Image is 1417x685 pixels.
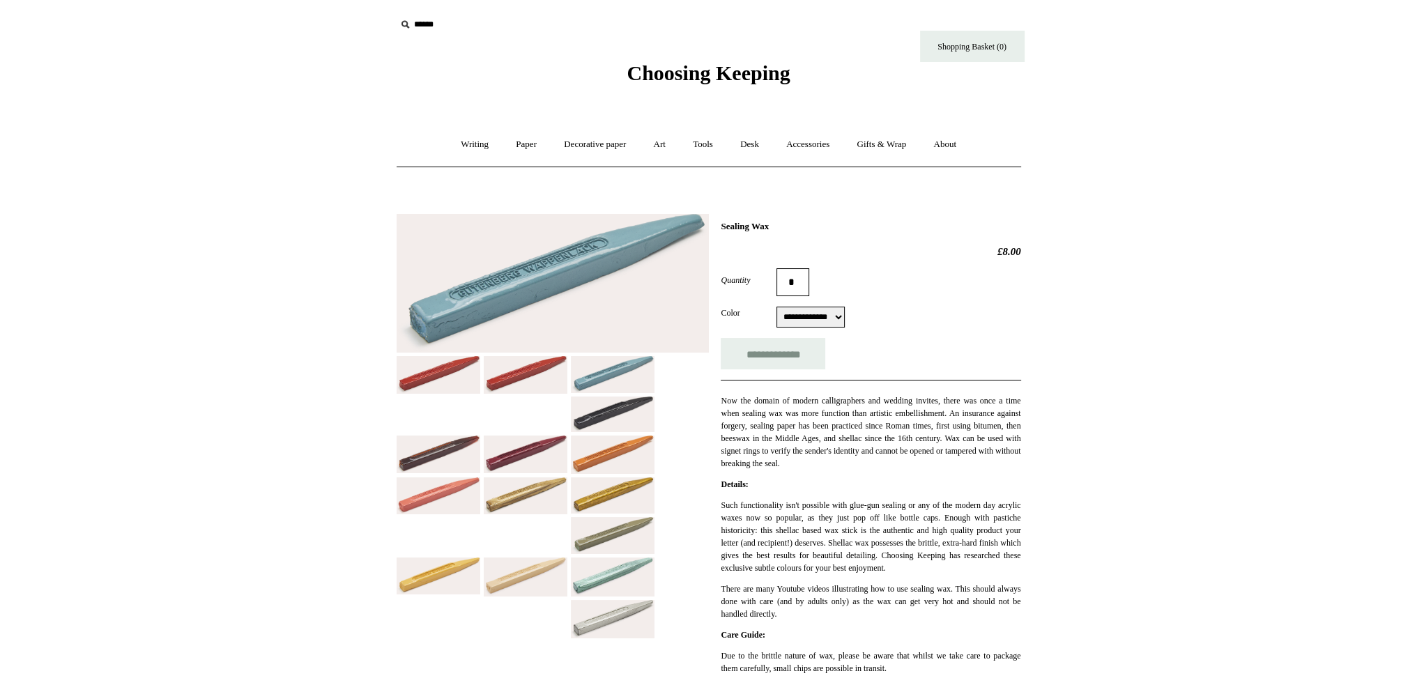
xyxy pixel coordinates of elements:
[627,61,790,84] span: Choosing Keeping
[721,221,1020,232] h1: Sealing Wax
[571,397,654,432] img: Sealing Wax
[627,72,790,82] a: Choosing Keeping
[721,499,1020,574] p: Such functionality isn't possible with glue-gun sealing or any of the modern day acrylic waxes no...
[503,126,549,163] a: Paper
[721,307,776,319] label: Color
[571,356,654,393] img: Sealing Wax
[484,477,567,514] img: Sealing Wax
[680,126,726,163] a: Tools
[721,630,765,640] strong: Care Guide:
[728,126,772,163] a: Desk
[397,214,709,353] img: Sealing Wax
[397,557,480,594] img: Sealing Wax
[448,126,501,163] a: Writing
[844,126,919,163] a: Gifts & Wrap
[921,126,969,163] a: About
[774,126,842,163] a: Accessories
[484,436,567,473] img: Sealing Wax
[484,356,567,394] img: Sealing Wax
[397,477,480,514] img: Sealing Wax
[721,274,776,286] label: Quantity
[721,245,1020,258] h2: £8.00
[397,436,480,474] img: Sealing Wax
[571,477,654,514] img: Sealing Wax
[551,126,638,163] a: Decorative paper
[571,557,654,597] img: Sealing Wax
[484,557,567,597] img: Sealing Wax
[721,649,1020,675] p: Due to the brittle nature of wax, please be aware that whilst we take care to package them carefu...
[641,126,678,163] a: Art
[571,600,654,638] img: Sealing Wax
[721,479,748,489] strong: Details:
[397,356,480,394] img: Sealing Wax
[721,394,1020,470] p: Now the domain of modern calligraphers and wedding invites, there was once a time when sealing wa...
[920,31,1025,62] a: Shopping Basket (0)
[721,583,1020,620] p: There are many Youtube videos illustrating how to use sealing wax. This should always done with c...
[571,517,654,555] img: Sealing Wax
[571,436,654,474] img: Sealing Wax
